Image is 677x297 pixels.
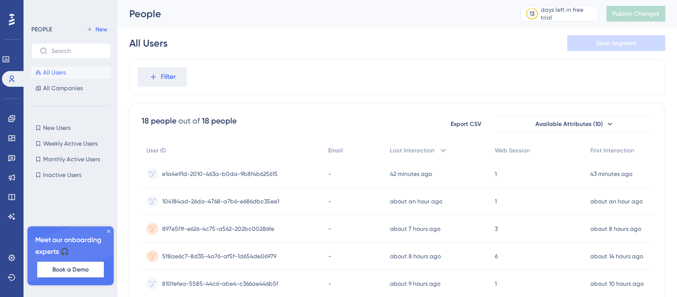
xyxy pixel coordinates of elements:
span: 5f8ae6c7-8d35-4a76-af5f-1d654de06979 [162,252,276,260]
span: 1 [495,198,497,205]
span: 1 [495,170,497,178]
span: Web Session [495,147,530,154]
span: All Users [43,69,66,76]
span: User ID [146,147,166,154]
button: Available Attributes (10) [496,116,653,132]
span: 1 [495,280,497,288]
span: Meet our onboarding experts 🎧 [35,234,106,258]
span: 6 [495,252,498,260]
time: about an hour ago [390,198,442,205]
div: 18 people [142,115,176,127]
time: about 14 hours ago [590,253,643,260]
div: PEOPLE [31,25,52,33]
span: Available Attributes (10) [535,120,603,128]
div: days left in free trial [541,6,595,22]
button: All Companies [31,82,111,94]
span: Book a Demo [52,266,89,273]
time: about 10 hours ago [590,280,644,287]
time: 43 minutes ago [590,171,632,177]
span: - [328,280,331,288]
span: Export CSV [451,120,482,128]
span: 897e5f1f-e626-4c75-a562-202bc00286fe [162,225,274,233]
span: e1a4e91d-2010-463a-b0da-9b8f4b625615 [162,170,278,178]
button: Weekly Active Users [31,138,111,149]
span: 104184ad-26da-4768-a7b6-e686dbc35ee1 [162,198,279,205]
time: about 8 hours ago [590,225,641,232]
button: Save Segment [567,35,665,51]
span: First Interaction [590,147,634,154]
span: Last Interaction [390,147,435,154]
div: All Users [129,36,168,50]
time: about 7 hours ago [390,225,440,232]
button: New Users [31,122,111,134]
input: Search [51,48,102,54]
button: Filter [138,67,187,87]
span: 3 [495,225,498,233]
div: out of [178,115,200,127]
time: about 9 hours ago [390,280,440,287]
span: Publish Changes [612,10,659,18]
time: 42 minutes ago [390,171,432,177]
span: Monthly Active Users [43,155,100,163]
span: - [328,252,331,260]
span: New [96,25,107,33]
span: Weekly Active Users [43,140,97,148]
button: Publish Changes [606,6,665,22]
span: - [328,225,331,233]
div: 13 [530,10,534,18]
span: - [328,198,331,205]
div: 18 people [202,115,237,127]
button: All Users [31,67,111,78]
span: New Users [43,124,71,132]
button: New [83,24,111,35]
button: Monthly Active Users [31,153,111,165]
button: Inactive Users [31,169,111,181]
span: Inactive Users [43,171,81,179]
span: Filter [161,71,176,83]
span: Email [328,147,343,154]
span: - [328,170,331,178]
div: People [129,7,496,21]
button: Book a Demo [37,262,104,277]
span: 810fefea-5585-44c6-abe4-c366ae446b5f [162,280,278,288]
time: about an hour ago [590,198,643,205]
time: about 8 hours ago [390,253,441,260]
span: Save Segment [596,39,636,47]
button: Export CSV [441,116,490,132]
span: All Companies [43,84,83,92]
